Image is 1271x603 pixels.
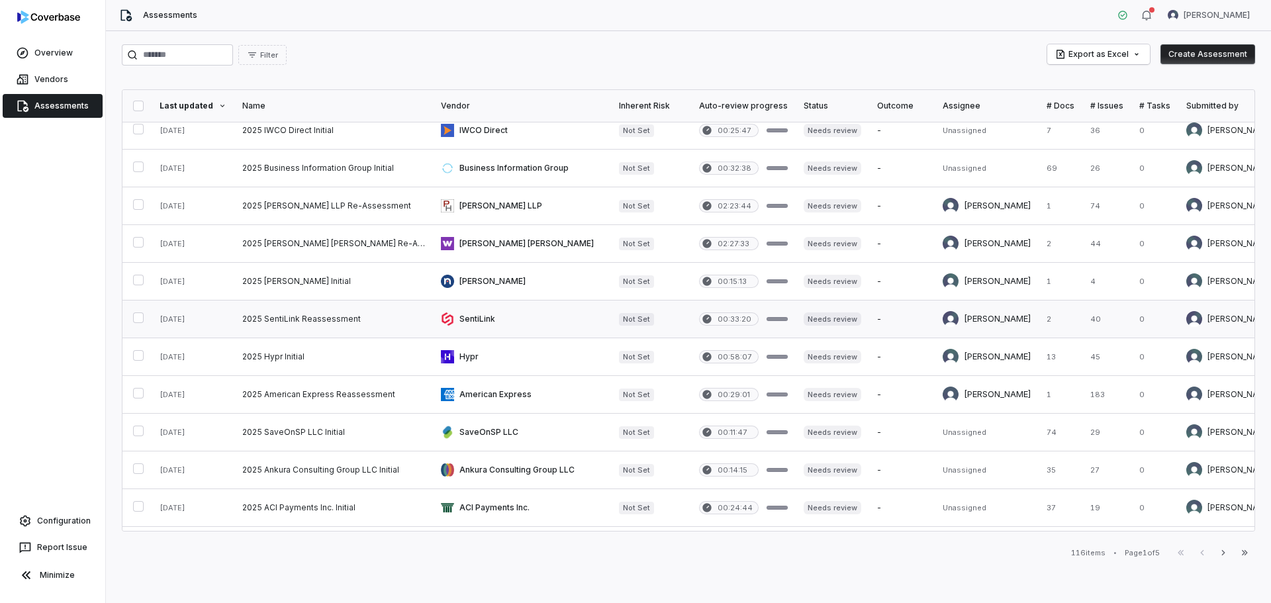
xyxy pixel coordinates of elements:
img: Jonathan Lee avatar [1186,500,1202,516]
img: Jason Boland avatar [1186,311,1202,327]
td: - [869,414,935,451]
a: Overview [3,41,103,65]
span: Vendors [34,74,68,85]
span: Configuration [37,516,91,526]
button: Filter [238,45,287,65]
span: Overview [34,48,73,58]
img: Isaac Mousel avatar [943,198,959,214]
button: Export as Excel [1047,44,1150,64]
td: - [869,225,935,263]
div: # Issues [1090,101,1123,111]
button: Create Assessment [1160,44,1255,64]
img: logo-D7KZi-bG.svg [17,11,80,24]
div: • [1113,548,1117,557]
div: Inherent Risk [619,101,683,111]
img: Jonathan Lee avatar [1186,122,1202,138]
div: # Tasks [1139,101,1170,111]
span: Report Issue [37,542,87,553]
img: Jonathan Lee avatar [1186,424,1202,440]
div: Assignee [943,101,1031,111]
img: Isaac Mousel avatar [1186,236,1202,252]
span: Filter [260,50,278,60]
div: # Docs [1047,101,1074,111]
span: [PERSON_NAME] [1184,10,1250,21]
img: Jason Boland avatar [1168,10,1178,21]
a: Assessments [3,94,103,118]
div: Auto-review progress [699,101,788,111]
img: Madison Hull avatar [943,273,959,289]
button: Jason Boland avatar[PERSON_NAME] [1160,5,1258,25]
td: - [869,338,935,376]
td: - [869,112,935,150]
div: Page 1 of 5 [1125,548,1160,558]
img: Jonathan Lee avatar [1186,160,1202,176]
button: Minimize [5,562,100,588]
td: - [869,301,935,338]
td: - [869,451,935,489]
img: Madison Hull avatar [1186,349,1202,365]
a: Configuration [5,509,100,533]
img: Bridget Seagraves avatar [1186,387,1202,402]
span: Assessments [34,101,89,111]
a: Vendors [3,68,103,91]
div: Outcome [877,101,927,111]
span: Minimize [40,570,75,580]
div: Vendor [441,101,603,111]
div: 116 items [1071,548,1106,558]
div: Last updated [160,101,226,111]
img: Isaac Mousel avatar [1186,198,1202,214]
td: - [869,187,935,225]
td: - [869,376,935,414]
img: Jason Boland avatar [943,311,959,327]
img: Madison Hull avatar [943,349,959,365]
td: - [869,150,935,187]
span: Assessments [143,10,197,21]
img: Isaac Mousel avatar [943,236,959,252]
div: Name [242,101,425,111]
button: Report Issue [5,535,100,559]
img: Madison Hull avatar [1186,273,1202,289]
td: - [869,263,935,301]
img: Jonathan Lee avatar [1186,462,1202,478]
td: - [869,489,935,527]
td: - [869,527,935,565]
div: Status [804,101,861,111]
img: Bridget Seagraves avatar [943,387,959,402]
